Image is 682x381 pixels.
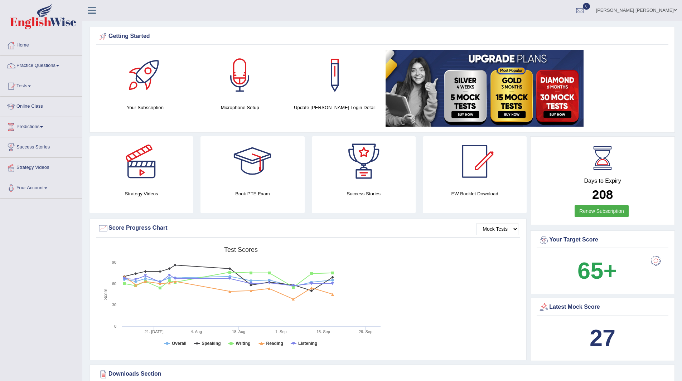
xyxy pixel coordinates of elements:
[114,324,116,328] text: 0
[112,260,116,264] text: 90
[0,97,82,114] a: Online Class
[275,329,287,334] tspan: 1. Sep
[90,190,193,197] h4: Strategy Videos
[298,341,317,346] tspan: Listening
[0,35,82,53] a: Home
[577,258,617,284] b: 65+
[386,50,584,127] img: small5.jpg
[0,158,82,176] a: Strategy Videos
[538,235,667,245] div: Your Target Score
[202,341,221,346] tspan: Speaking
[316,329,330,334] tspan: 15. Sep
[103,289,108,300] tspan: Score
[590,325,615,351] b: 27
[98,31,667,42] div: Getting Started
[0,76,82,94] a: Tests
[101,104,189,111] h4: Your Subscription
[266,341,283,346] tspan: Reading
[196,104,284,111] h4: Microphone Setup
[291,104,379,111] h4: Update [PERSON_NAME] Login Detail
[423,190,527,197] h4: EW Booklet Download
[575,205,629,217] a: Renew Subscription
[312,190,416,197] h4: Success Stories
[112,282,116,286] text: 60
[224,246,258,253] tspan: Test scores
[145,329,164,334] tspan: 21. [DATE]
[98,223,518,234] div: Score Progress Chart
[583,3,590,10] span: 0
[236,341,250,346] tspan: Writing
[592,187,613,201] b: 208
[172,341,187,346] tspan: Overall
[98,369,667,380] div: Downloads Section
[538,302,667,313] div: Latest Mock Score
[538,178,667,184] h4: Days to Expiry
[0,137,82,155] a: Success Stories
[112,303,116,307] text: 30
[200,190,304,197] h4: Book PTE Exam
[359,329,372,334] tspan: 29. Sep
[0,117,82,135] a: Predictions
[0,56,82,74] a: Practice Questions
[0,178,82,196] a: Your Account
[232,329,245,334] tspan: 18. Aug
[191,329,202,334] tspan: 4. Aug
